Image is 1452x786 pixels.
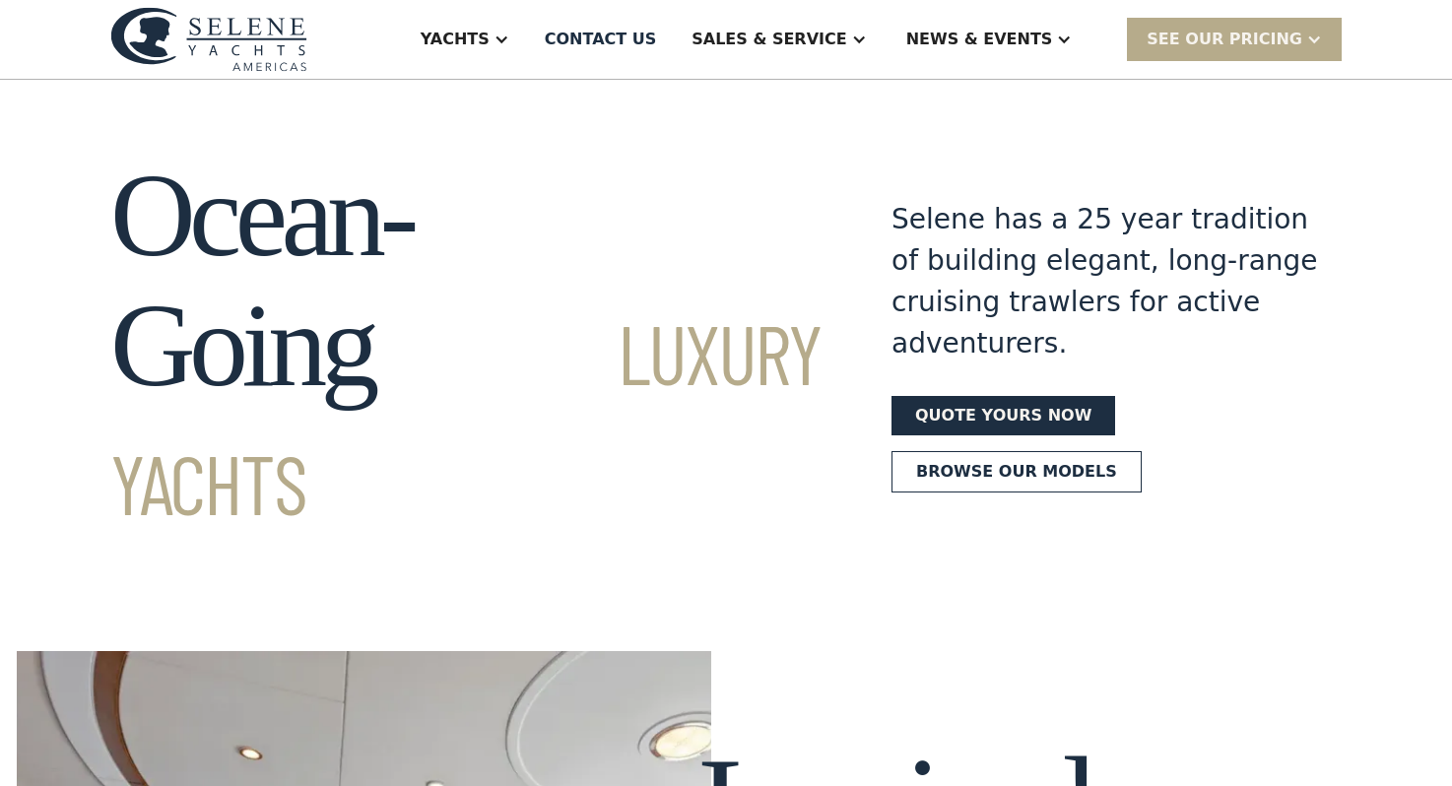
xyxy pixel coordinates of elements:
div: SEE Our Pricing [1127,18,1342,60]
div: Contact US [545,28,657,51]
a: Browse our models [891,451,1142,492]
div: Sales & Service [692,28,846,51]
div: SEE Our Pricing [1147,28,1302,51]
div: Selene has a 25 year tradition of building elegant, long-range cruising trawlers for active adven... [891,199,1342,364]
div: Yachts [421,28,490,51]
span: Luxury Yachts [110,302,821,532]
a: Quote yours now [891,396,1115,435]
div: News & EVENTS [906,28,1053,51]
img: logo [110,7,307,71]
h1: Ocean-Going [110,151,821,541]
